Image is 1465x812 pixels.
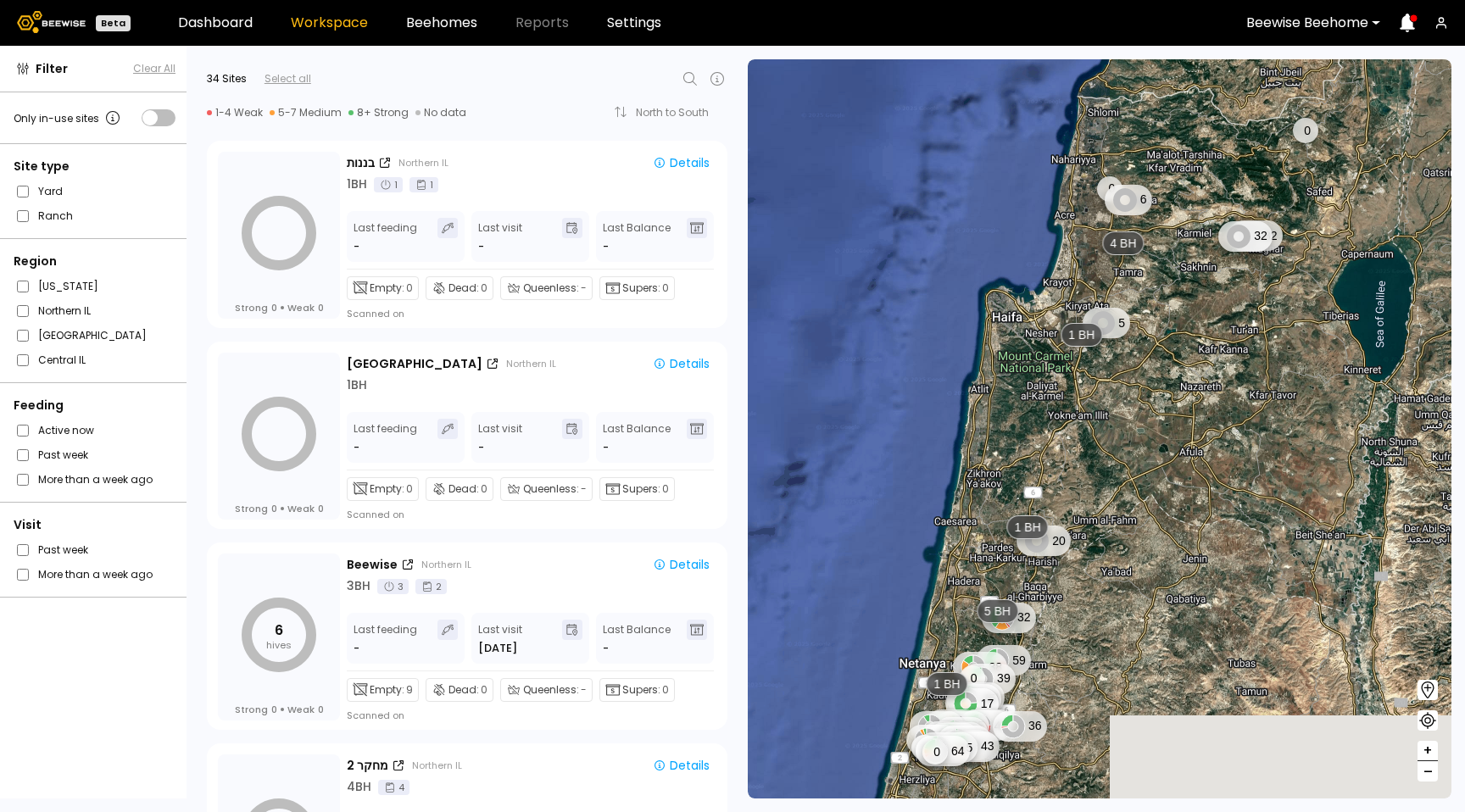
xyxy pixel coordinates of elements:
[377,579,409,594] div: 3
[14,397,175,414] div: Feeding
[318,302,324,314] span: 0
[38,302,91,320] label: Northern IL
[1423,761,1433,782] span: –
[426,477,493,501] div: Dead:
[961,664,1016,694] div: 39
[1068,327,1095,342] span: 1 BH
[1418,741,1438,761] button: +
[933,676,960,692] span: 1 BH
[599,477,675,501] div: Supers:
[398,156,448,170] div: Northern IL
[481,481,487,497] span: 0
[984,603,1011,619] span: 5 BH
[38,207,73,225] label: Ranch
[235,503,324,514] div: Strong Weak
[38,565,153,583] label: More than a week ago
[354,640,361,657] div: -
[235,704,324,715] div: Strong Weak
[478,238,484,255] div: -
[354,218,417,255] div: Last feeding
[662,682,669,698] span: 0
[409,177,438,192] div: 1
[38,421,94,439] label: Active now
[1293,118,1318,143] div: 0
[235,302,324,314] div: Strong Weak
[603,419,671,456] div: Last Balance
[38,277,98,295] label: [US_STATE]
[500,276,593,300] div: Queenless:
[481,682,487,698] span: 0
[636,108,721,118] div: North to South
[581,481,587,497] span: -
[933,722,987,753] div: 36
[500,477,593,501] div: Queenless:
[426,678,493,702] div: Dead:
[911,735,937,760] div: 0
[133,61,175,76] button: Clear All
[960,665,985,691] div: 0
[922,739,948,765] div: 0
[354,238,361,255] div: -
[603,218,671,255] div: Last Balance
[1105,185,1152,215] div: 6
[945,688,1000,719] div: 17
[347,678,419,702] div: Empty:
[977,645,1031,676] div: 59
[421,558,471,571] div: Northern IL
[953,652,1007,682] div: 38
[916,736,970,766] div: 64
[354,419,417,456] div: Last feeding
[993,711,1047,742] div: 36
[662,481,669,497] span: 0
[1418,761,1438,781] button: –
[14,108,123,128] div: Only in-use sites
[318,704,324,715] span: 0
[603,439,609,456] span: -
[347,307,404,320] div: Scanned on
[607,16,661,30] a: Settings
[38,351,86,369] label: Central IL
[14,158,175,175] div: Site type
[270,106,342,120] div: 5-7 Medium
[478,620,522,657] div: Last visit
[1015,520,1041,535] span: 1 BH
[478,640,517,657] div: [DATE]
[646,153,716,172] button: Details
[275,620,283,640] tspan: 6
[17,11,86,33] img: Beewise logo
[599,276,675,300] div: Supers:
[917,732,978,763] div: 115
[515,16,569,30] span: Reports
[347,556,398,574] div: Beewise
[347,709,404,722] div: Scanned on
[950,682,1005,713] div: 44
[603,620,671,657] div: Last Balance
[271,302,277,314] span: 0
[581,682,587,698] span: -
[581,281,587,296] span: -
[906,725,961,755] div: 39
[653,758,710,773] div: Details
[406,16,477,30] a: Beehomes
[354,439,361,456] div: -
[926,709,980,740] div: 35
[603,640,609,657] span: -
[500,678,593,702] div: Queenless:
[662,281,669,296] span: 0
[271,704,277,715] span: 0
[354,620,417,657] div: Last feeding
[348,106,409,120] div: 8+ Strong
[934,717,989,748] div: 42
[653,356,710,371] div: Details
[426,276,493,300] div: Dead:
[653,557,710,572] div: Details
[266,638,292,652] tspan: hives
[38,326,147,344] label: [GEOGRAPHIC_DATA]
[347,778,371,796] div: 4 BH
[1017,526,1071,556] div: 20
[347,276,419,300] div: Empty:
[38,541,88,559] label: Past week
[347,508,404,521] div: Scanned on
[945,731,1000,762] div: 43
[478,218,522,255] div: Last visit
